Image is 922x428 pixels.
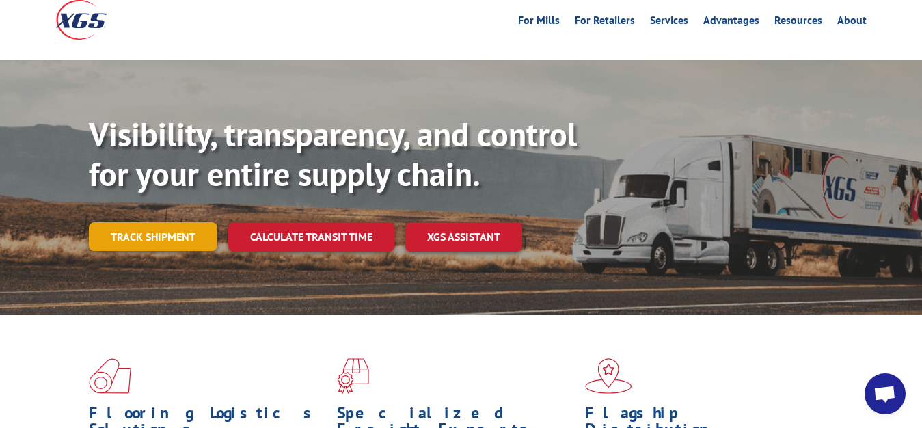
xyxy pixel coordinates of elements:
[865,373,906,414] div: Open chat
[228,222,394,252] a: Calculate transit time
[703,15,759,30] a: Advantages
[89,113,577,195] b: Visibility, transparency, and control for your entire supply chain.
[89,222,217,251] a: Track shipment
[650,15,688,30] a: Services
[774,15,822,30] a: Resources
[575,15,635,30] a: For Retailers
[337,358,369,394] img: xgs-icon-focused-on-flooring-red
[89,358,131,394] img: xgs-icon-total-supply-chain-intelligence-red
[837,15,867,30] a: About
[585,358,632,394] img: xgs-icon-flagship-distribution-model-red
[405,222,522,252] a: XGS ASSISTANT
[518,15,560,30] a: For Mills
